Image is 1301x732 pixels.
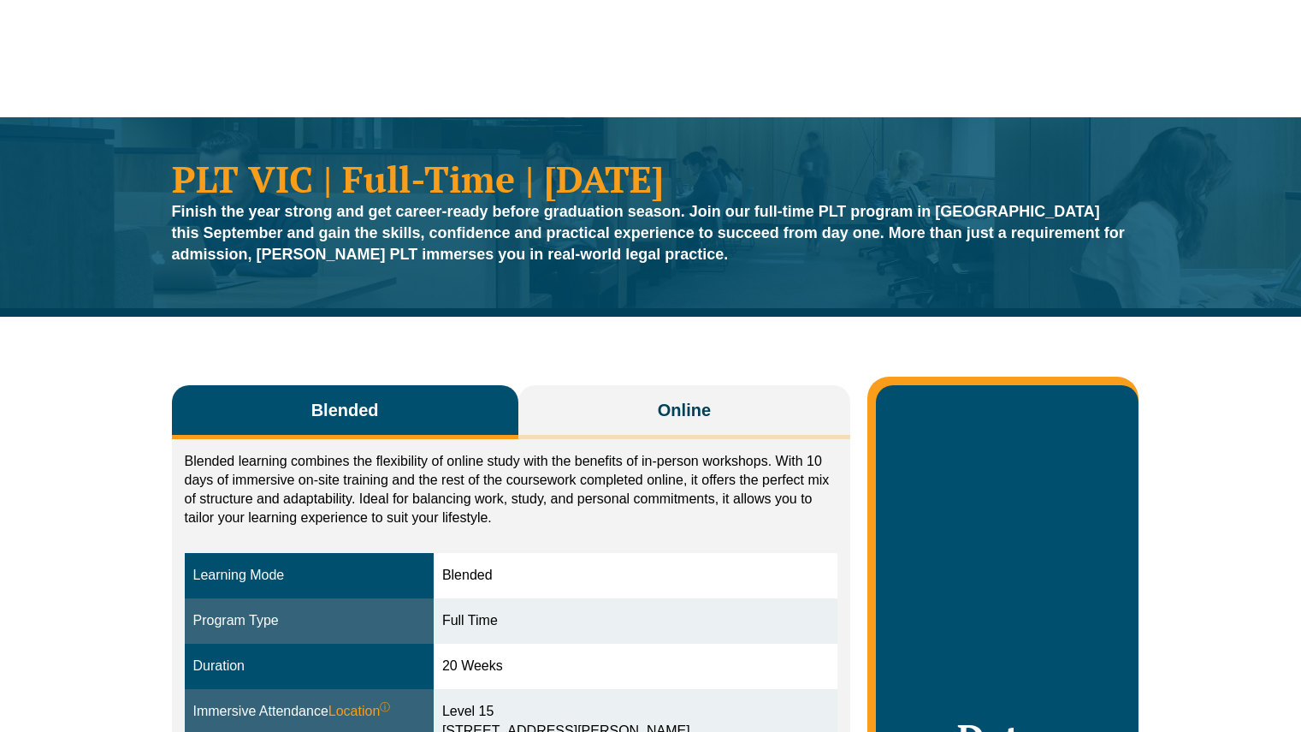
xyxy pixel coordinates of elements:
[193,657,425,676] div: Duration
[658,398,711,422] span: Online
[185,452,838,527] p: Blended learning combines the flexibility of online study with the benefits of in-person workshop...
[380,701,390,713] sup: ⓘ
[442,611,829,631] div: Full Time
[442,566,829,586] div: Blended
[442,657,829,676] div: 20 Weeks
[193,702,425,722] div: Immersive Attendance
[193,611,425,631] div: Program Type
[328,702,391,722] span: Location
[172,160,1130,197] h1: PLT VIC | Full-Time | [DATE]
[172,203,1125,263] strong: Finish the year strong and get career-ready before graduation season. Join our full-time PLT prog...
[193,566,425,586] div: Learning Mode
[311,398,379,422] span: Blended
